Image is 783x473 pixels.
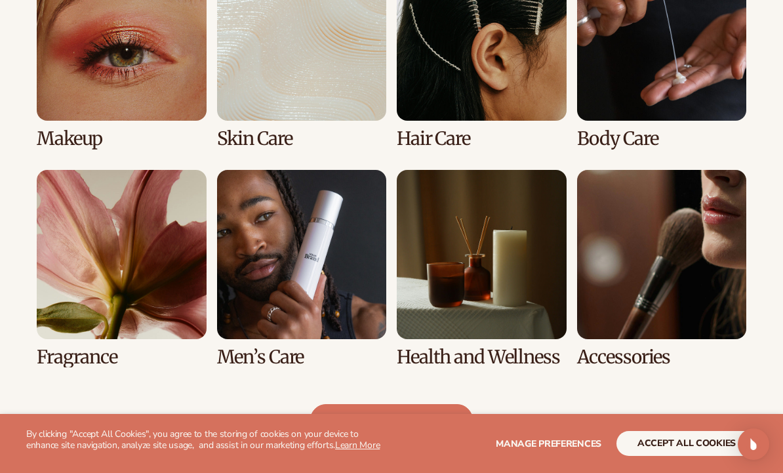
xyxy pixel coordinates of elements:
div: Open Intercom Messenger [738,428,769,460]
h3: Makeup [37,129,207,149]
div: 8 / 8 [577,170,747,367]
h3: Skin Care [217,129,387,149]
a: Learn More [335,439,380,451]
p: By clicking "Accept All Cookies", you agree to the storing of cookies on your device to enhance s... [26,429,391,451]
div: 5 / 8 [37,170,207,367]
a: view full catalog [310,404,473,436]
button: Manage preferences [496,431,601,456]
span: Manage preferences [496,438,601,450]
div: 6 / 8 [217,170,387,367]
button: accept all cookies [616,431,757,456]
h3: Hair Care [397,129,567,149]
div: 7 / 8 [397,170,567,367]
h3: Body Care [577,129,747,149]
